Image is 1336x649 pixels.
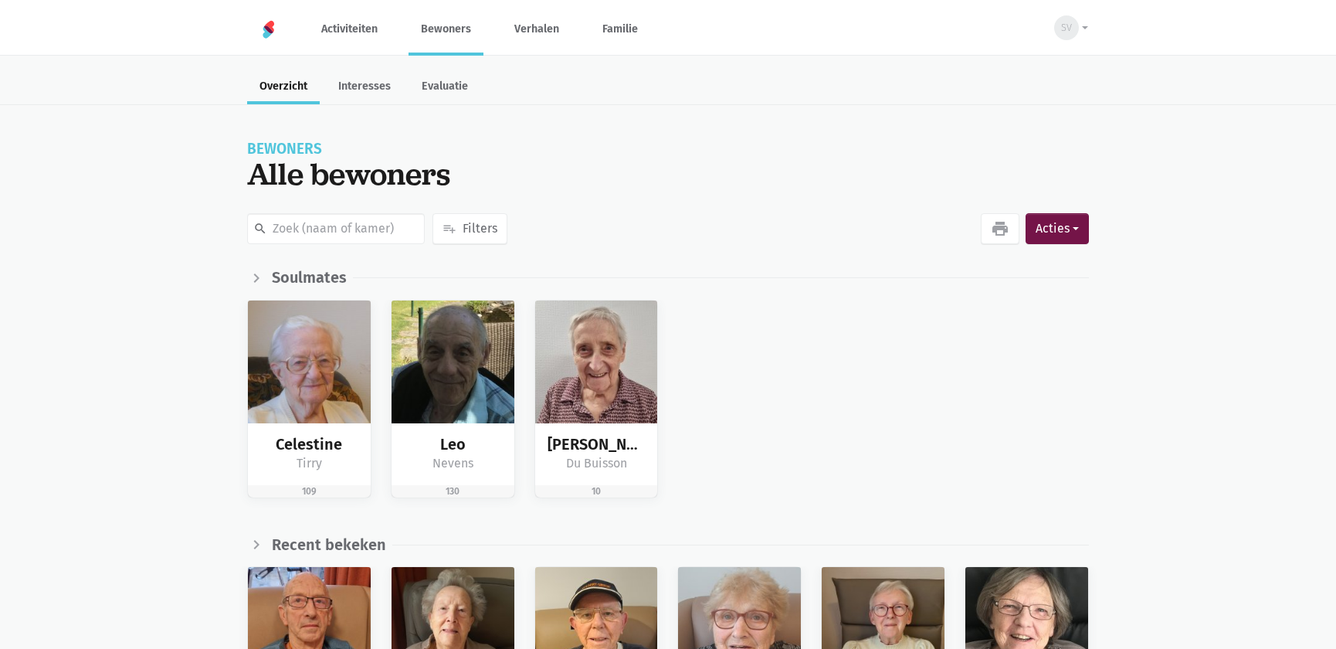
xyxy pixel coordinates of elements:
img: bewoner afbeelding [248,301,371,423]
i: search [253,222,267,236]
a: Bewoners [409,3,483,55]
img: bewoner afbeelding [392,301,514,423]
i: playlist_add [443,222,456,236]
a: bewoner afbeelding Leo Nevens 130 [391,300,515,498]
div: Bewoners [247,142,1089,156]
i: chevron_right [247,535,266,554]
div: 130 [392,485,514,498]
i: print [991,219,1009,238]
div: Nevens [404,454,502,474]
a: print [981,213,1019,244]
div: Du Buisson [548,454,646,474]
div: Leo [404,436,502,454]
a: Overzicht [247,71,320,104]
div: [PERSON_NAME] [548,436,646,454]
div: 10 [535,485,658,498]
button: Acties [1026,213,1089,244]
a: Verhalen [502,3,571,55]
div: Celestine [260,436,358,454]
div: Tirry [260,454,358,474]
a: bewoner afbeelding Celestine Tirry 109 [247,300,371,498]
a: chevron_right Recent bekeken [247,535,386,554]
div: 109 [248,485,371,498]
i: chevron_right [247,269,266,287]
img: Home [259,20,278,39]
img: bewoner afbeelding [535,301,658,423]
a: Familie [590,3,650,55]
button: SV [1044,10,1089,46]
a: Activiteiten [309,3,390,55]
div: Alle bewoners [247,156,1089,192]
a: Interesses [326,71,403,104]
input: Zoek (naam of kamer) [247,213,425,244]
a: Evaluatie [409,71,480,104]
button: playlist_addFilters [432,213,507,244]
span: SV [1061,20,1072,36]
a: bewoner afbeelding [PERSON_NAME] Du Buisson 10 [534,300,659,498]
a: chevron_right Soulmates [247,269,347,287]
